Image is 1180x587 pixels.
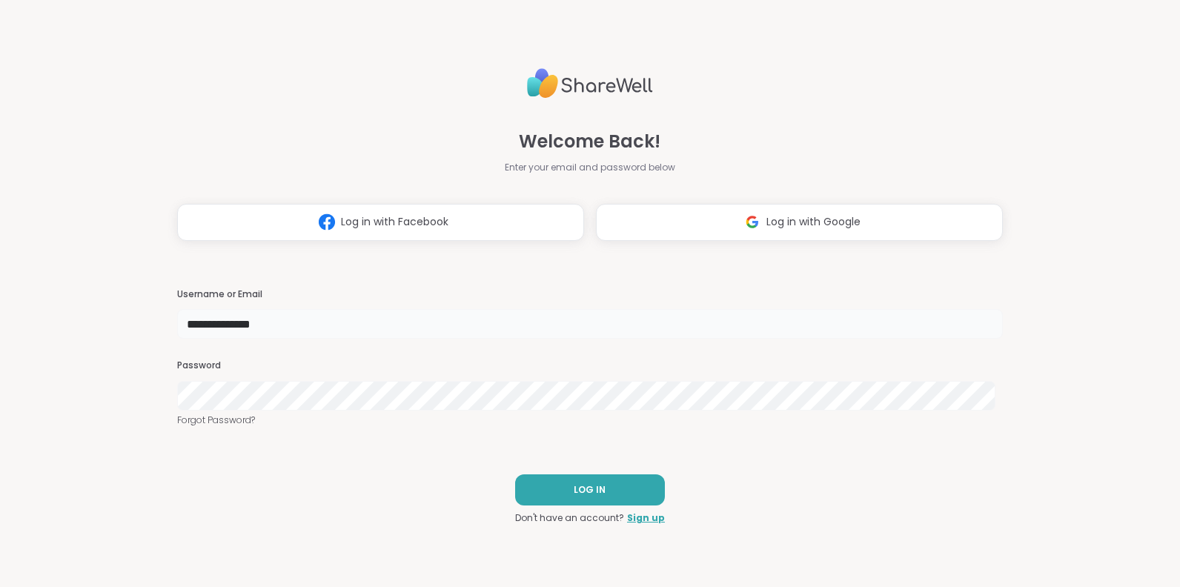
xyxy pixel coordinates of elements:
[527,62,653,105] img: ShareWell Logo
[627,511,665,525] a: Sign up
[505,161,675,174] span: Enter your email and password below
[515,511,624,525] span: Don't have an account?
[177,288,1003,301] h3: Username or Email
[596,204,1003,241] button: Log in with Google
[177,414,1003,427] a: Forgot Password?
[177,359,1003,372] h3: Password
[177,204,584,241] button: Log in with Facebook
[341,214,448,230] span: Log in with Facebook
[574,483,606,497] span: LOG IN
[738,208,766,236] img: ShareWell Logomark
[766,214,861,230] span: Log in with Google
[519,128,660,155] span: Welcome Back!
[313,208,341,236] img: ShareWell Logomark
[515,474,665,505] button: LOG IN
